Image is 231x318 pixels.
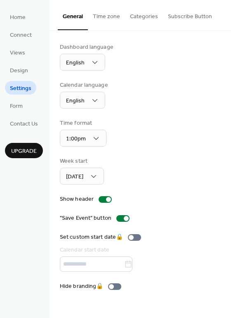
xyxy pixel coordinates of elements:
[5,63,33,77] a: Design
[10,102,23,111] span: Form
[5,45,30,59] a: Views
[60,43,113,52] div: Dashboard language
[10,49,25,57] span: Views
[66,133,86,145] span: 1:00pm
[5,143,43,158] button: Upgrade
[5,10,31,24] a: Home
[60,214,111,223] div: "Save Event" button
[60,119,105,128] div: Time format
[60,157,102,166] div: Week start
[5,99,28,112] a: Form
[5,116,43,130] a: Contact Us
[5,28,37,41] a: Connect
[10,66,28,75] span: Design
[10,120,38,128] span: Contact Us
[60,81,108,90] div: Calendar language
[10,84,31,93] span: Settings
[66,57,85,69] span: English
[10,31,32,40] span: Connect
[60,195,94,204] div: Show header
[5,81,36,95] a: Settings
[66,95,85,107] span: English
[11,147,37,156] span: Upgrade
[66,171,83,183] span: [DATE]
[10,13,26,22] span: Home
